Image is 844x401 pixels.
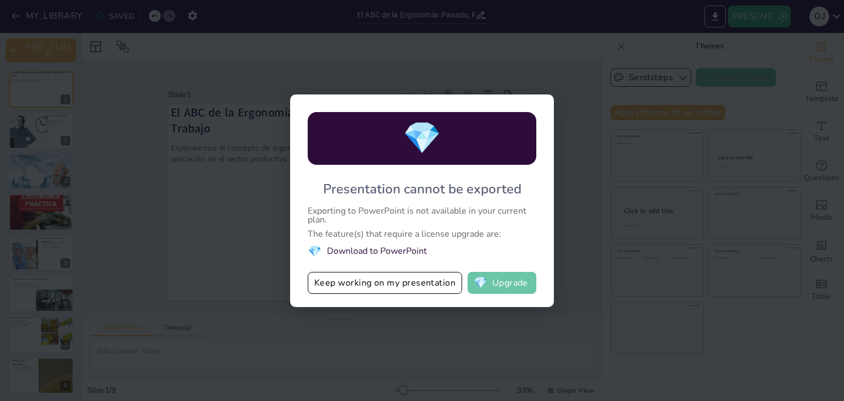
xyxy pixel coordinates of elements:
[323,180,521,198] div: Presentation cannot be exported
[308,207,536,224] div: Exporting to PowerPoint is not available in your current plan.
[308,272,462,294] button: Keep working on my presentation
[308,244,536,259] li: Download to PowerPoint
[474,277,487,288] span: diamond
[468,272,536,294] button: diamondUpgrade
[308,230,536,238] div: The feature(s) that require a license upgrade are:
[308,244,321,259] span: diamond
[403,117,441,159] span: diamond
